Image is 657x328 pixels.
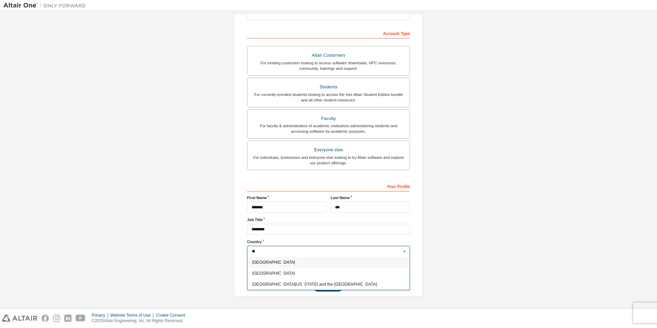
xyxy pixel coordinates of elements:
img: facebook.svg [42,315,49,322]
img: youtube.svg [76,315,86,322]
img: linkedin.svg [64,315,71,322]
div: Privacy [92,313,110,318]
span: [GEOGRAPHIC_DATA] [252,271,405,275]
div: For faculty & administrators of academic institutions administering students and accessing softwa... [252,123,405,134]
label: Job Title [247,217,410,222]
div: Your Profile [247,181,410,192]
div: For currently enrolled students looking to access the free Altair Student Edition bundle and all ... [252,92,405,103]
div: For individuals, businesses and everyone else looking to try Altair software and explore our prod... [252,155,405,166]
label: Country [247,239,410,244]
div: Students [252,82,405,92]
div: Everyone else [252,145,405,155]
img: Altair One [3,2,89,9]
label: Last Name [331,195,410,200]
div: Account Type [247,28,410,39]
label: First Name [247,195,326,200]
span: [GEOGRAPHIC_DATA] [252,260,405,264]
div: Cookie Consent [156,313,189,318]
div: Faculty [252,114,405,123]
img: altair_logo.svg [2,315,37,322]
span: [GEOGRAPHIC_DATA][US_STATE] and the [GEOGRAPHIC_DATA] [252,282,405,286]
div: Altair Customers [252,51,405,60]
p: © 2025 Altair Engineering, Inc. All Rights Reserved. [92,318,189,324]
div: For existing customers looking to access software downloads, HPC resources, community, trainings ... [252,60,405,71]
img: instagram.svg [53,315,60,322]
div: Website Terms of Use [110,313,156,318]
